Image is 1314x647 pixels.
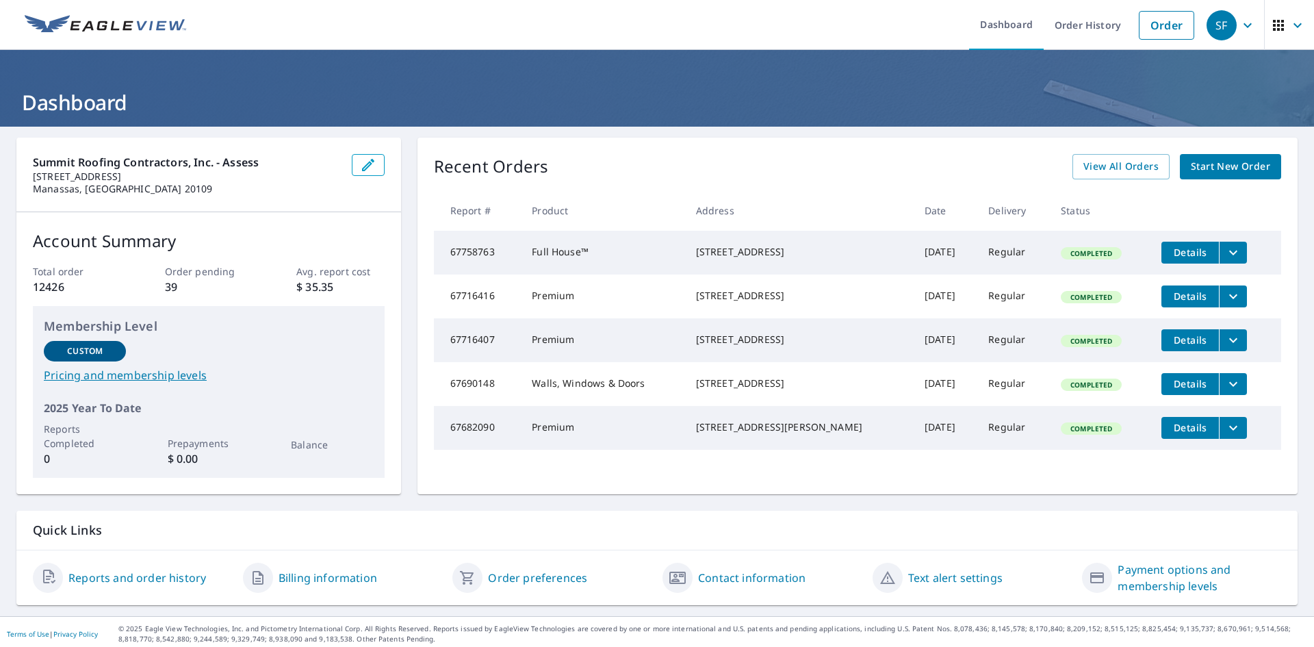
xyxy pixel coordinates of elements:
[434,154,549,179] p: Recent Orders
[685,190,914,231] th: Address
[1170,333,1211,346] span: Details
[977,362,1050,406] td: Regular
[1219,329,1247,351] button: filesDropdownBtn-67716407
[68,570,206,586] a: Reports and order history
[1170,377,1211,390] span: Details
[488,570,587,586] a: Order preferences
[914,318,977,362] td: [DATE]
[1083,158,1159,175] span: View All Orders
[168,451,250,467] p: $ 0.00
[696,333,903,346] div: [STREET_ADDRESS]
[33,170,341,183] p: [STREET_ADDRESS]
[914,362,977,406] td: [DATE]
[1062,380,1120,390] span: Completed
[977,318,1050,362] td: Regular
[1062,424,1120,433] span: Completed
[521,231,684,275] td: Full House™
[1219,242,1247,264] button: filesDropdownBtn-67758763
[977,406,1050,450] td: Regular
[296,279,384,295] p: $ 35.35
[1062,336,1120,346] span: Completed
[165,279,253,295] p: 39
[33,279,120,295] p: 12426
[67,345,103,357] p: Custom
[977,231,1050,275] td: Regular
[168,436,250,451] p: Prepayments
[1062,249,1120,258] span: Completed
[1161,242,1219,264] button: detailsBtn-67758763
[977,275,1050,318] td: Regular
[33,183,341,195] p: Manassas, [GEOGRAPHIC_DATA] 20109
[296,264,384,279] p: Avg. report cost
[434,190,521,231] th: Report #
[696,420,903,434] div: [STREET_ADDRESS][PERSON_NAME]
[1161,417,1219,439] button: detailsBtn-67682090
[44,451,126,467] p: 0
[44,317,374,335] p: Membership Level
[914,190,977,231] th: Date
[33,229,385,253] p: Account Summary
[434,318,521,362] td: 67716407
[1219,373,1247,395] button: filesDropdownBtn-67690148
[1170,421,1211,434] span: Details
[53,629,98,639] a: Privacy Policy
[7,629,49,639] a: Terms of Use
[1207,10,1237,40] div: SF
[914,231,977,275] td: [DATE]
[696,289,903,303] div: [STREET_ADDRESS]
[1072,154,1170,179] a: View All Orders
[696,377,903,390] div: [STREET_ADDRESS]
[521,362,684,406] td: Walls, Windows & Doors
[279,570,377,586] a: Billing information
[1170,246,1211,259] span: Details
[33,264,120,279] p: Total order
[33,154,341,170] p: Summit Roofing Contractors, Inc. - Assess
[1161,286,1219,307] button: detailsBtn-67716416
[521,275,684,318] td: Premium
[434,362,521,406] td: 67690148
[977,190,1050,231] th: Delivery
[1161,329,1219,351] button: detailsBtn-67716407
[521,318,684,362] td: Premium
[7,630,98,638] p: |
[1180,154,1281,179] a: Start New Order
[434,275,521,318] td: 67716416
[165,264,253,279] p: Order pending
[1161,373,1219,395] button: detailsBtn-67690148
[1118,561,1281,594] a: Payment options and membership levels
[1191,158,1270,175] span: Start New Order
[1170,290,1211,303] span: Details
[44,400,374,416] p: 2025 Year To Date
[434,406,521,450] td: 67682090
[1219,417,1247,439] button: filesDropdownBtn-67682090
[1062,292,1120,302] span: Completed
[908,570,1003,586] a: Text alert settings
[521,190,684,231] th: Product
[25,15,186,36] img: EV Logo
[434,231,521,275] td: 67758763
[914,406,977,450] td: [DATE]
[44,422,126,451] p: Reports Completed
[914,275,977,318] td: [DATE]
[44,367,374,383] a: Pricing and membership levels
[698,570,806,586] a: Contact information
[521,406,684,450] td: Premium
[16,88,1298,116] h1: Dashboard
[33,522,1281,539] p: Quick Links
[118,624,1307,644] p: © 2025 Eagle View Technologies, Inc. and Pictometry International Corp. All Rights Reserved. Repo...
[1050,190,1150,231] th: Status
[1219,286,1247,307] button: filesDropdownBtn-67716416
[696,245,903,259] div: [STREET_ADDRESS]
[291,437,373,452] p: Balance
[1139,11,1194,40] a: Order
